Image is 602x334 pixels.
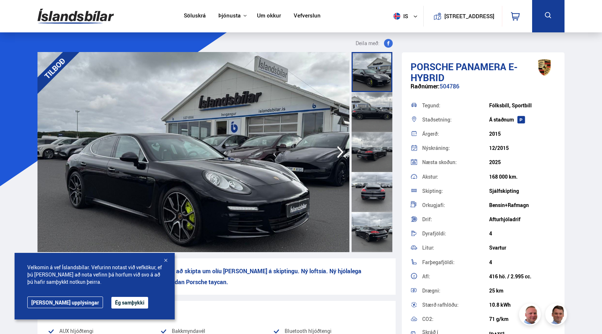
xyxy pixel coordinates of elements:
div: Afl: [422,274,489,279]
div: Afturhjóladrif [489,216,556,222]
div: Á staðnum [489,117,556,123]
img: FbJEzSuNWCJXmdc-.webp [546,305,568,326]
img: 3526156.jpeg [37,52,349,252]
div: 71 g/km [489,316,556,322]
div: Orkugjafi: [422,203,489,208]
div: 168 000 km. [489,174,556,180]
button: Þjónusta [218,12,241,19]
div: Litur: [422,245,489,250]
a: Söluskrá [184,12,206,20]
div: 4 [489,231,556,236]
div: Sjálfskipting [489,188,556,194]
span: Raðnúmer: [411,82,440,90]
div: Akstur: [422,174,489,179]
div: Árgerð: [422,131,489,136]
div: Bensín+Rafmagn [489,202,556,208]
span: Velkomin á vef Íslandsbílar. Vefurinn notast við vefkökur, ef þú [PERSON_NAME] að nota vefinn þá ... [27,264,162,286]
img: svg+xml;base64,PHN2ZyB4bWxucz0iaHR0cDovL3d3dy53My5vcmcvMjAwMC9zdmciIHdpZHRoPSI1MTIiIGhlaWdodD0iNT... [393,13,400,20]
button: [STREET_ADDRESS] [447,13,491,19]
div: Svartur [489,245,556,251]
span: Porsche [411,60,454,73]
img: brand logo [530,56,559,79]
div: 504786 [411,83,556,97]
a: Um okkur [257,12,281,20]
div: Skipting: [422,188,489,194]
div: Drægni: [422,288,489,293]
div: 4 [489,259,556,265]
img: siFngHWaQ9KaOqBr.png [520,305,542,326]
div: Tegund: [422,103,489,108]
button: Deila með: [353,39,396,48]
div: Vinsæll búnaður [48,307,385,318]
a: [STREET_ADDRESS] [428,6,498,27]
div: Nýskráning: [422,146,489,151]
img: G0Ugv5HjCgRt.svg [37,4,114,28]
div: 12/2015 [489,145,556,151]
div: Fólksbíll, Sportbíll [489,103,556,108]
div: 25 km [489,288,556,294]
div: Næsta skoðun: [422,160,489,165]
div: Dyrafjöldi: [422,231,489,236]
div: TILBOÐ [28,41,82,96]
div: Staðsetning: [422,117,489,122]
a: [PERSON_NAME] upplýsingar [27,297,103,308]
div: CO2: [422,317,489,322]
div: Drif: [422,217,489,222]
p: Nýjir diskar og klossar framan og aftan. Nýbúið að skipta um olíu [PERSON_NAME] á skiptingu. Ný l... [37,258,396,295]
div: Farþegafjöldi: [422,260,489,265]
div: 2025 [489,159,556,165]
span: is [391,13,409,20]
a: Vefverslun [294,12,321,20]
span: Panamera E-HYBRID [411,60,518,84]
span: Deila með: [356,39,380,48]
div: 10.8 kWh [489,302,556,308]
div: 416 hö. / 2.995 cc. [489,274,556,279]
button: Ég samþykki [111,297,148,309]
div: 2015 [489,131,556,137]
div: Stærð rafhlöðu: [422,302,489,307]
button: is [391,5,423,27]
